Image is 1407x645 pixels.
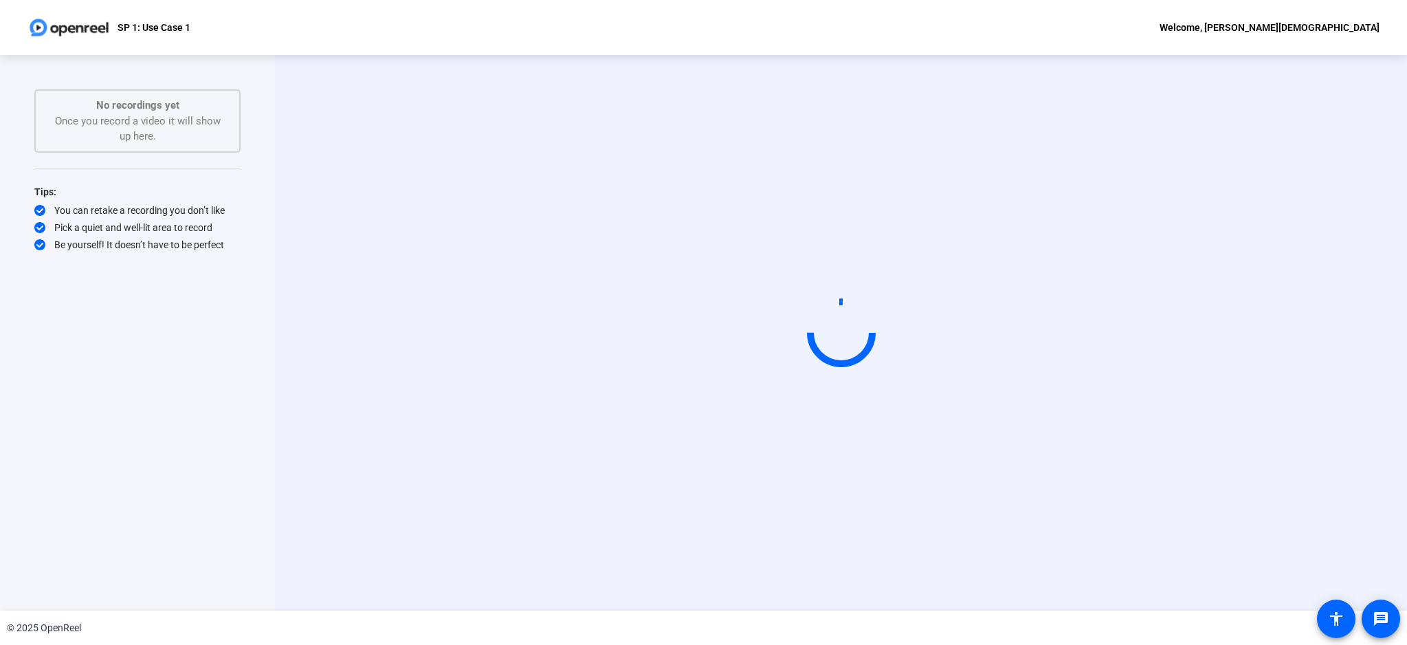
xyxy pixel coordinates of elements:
[118,19,190,36] p: SP 1: Use Case 1
[1373,611,1389,627] mat-icon: message
[34,204,241,217] div: You can retake a recording you don’t like
[34,221,241,234] div: Pick a quiet and well-lit area to record
[49,98,225,144] div: Once you record a video it will show up here.
[27,14,111,41] img: OpenReel logo
[34,238,241,252] div: Be yourself! It doesn’t have to be perfect
[1160,19,1380,36] div: Welcome, [PERSON_NAME][DEMOGRAPHIC_DATA]
[34,184,241,200] div: Tips:
[49,98,225,113] p: No recordings yet
[7,621,81,635] div: © 2025 OpenReel
[1328,611,1344,627] mat-icon: accessibility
